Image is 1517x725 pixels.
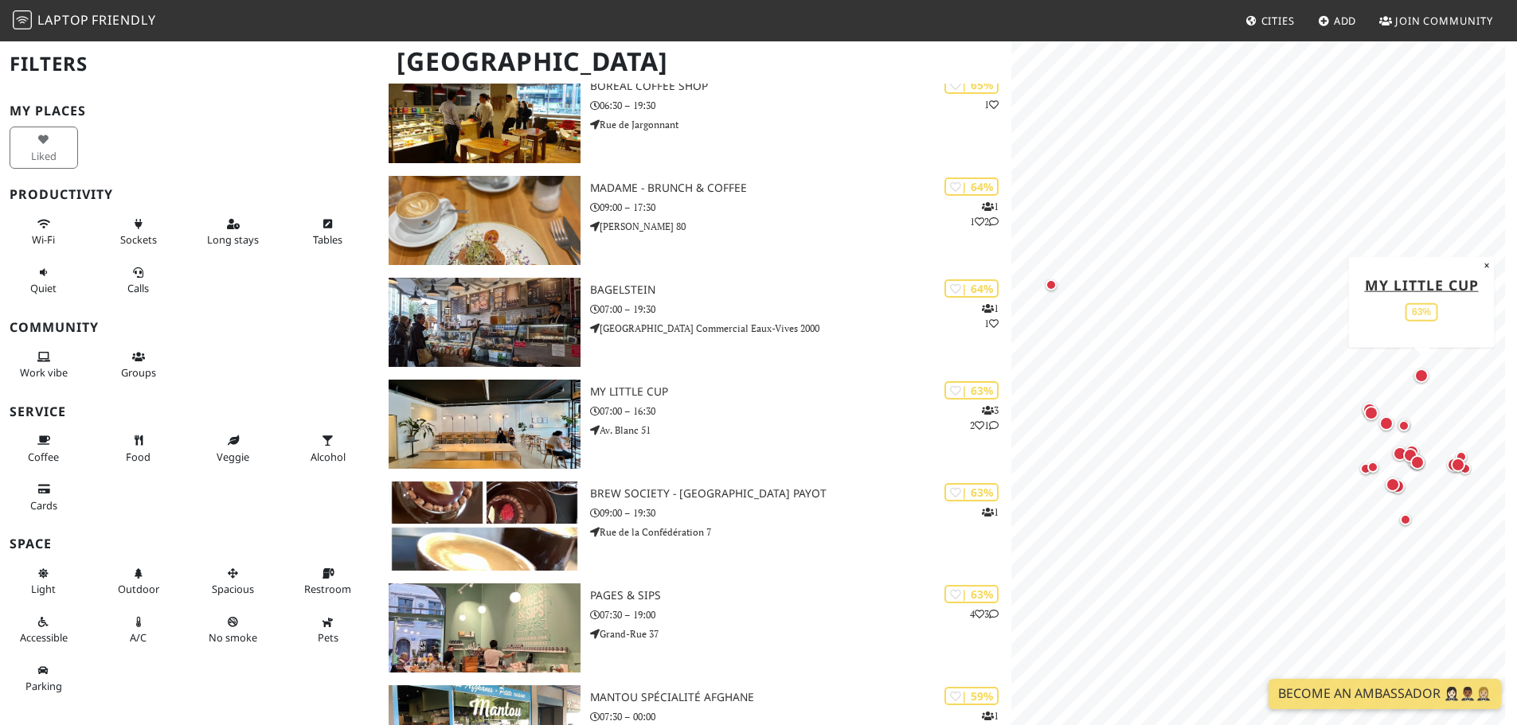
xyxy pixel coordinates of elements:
div: Map marker [1042,275,1061,294]
button: Tables [294,211,362,253]
button: No smoke [199,609,268,651]
button: Restroom [294,560,362,602]
p: 07:30 – 00:00 [590,709,1011,724]
h3: Madame - Brunch & Coffee [590,181,1011,195]
button: Light [10,560,78,602]
a: Join Community [1373,6,1499,35]
a: Boréal Coffee Shop | 65% 1 Boréal Coffee Shop 06:30 – 19:30 Rue de Jargonnant [379,74,1011,163]
button: Pets [294,609,362,651]
p: 09:00 – 17:30 [590,200,1011,215]
button: Outdoor [104,560,173,602]
div: Map marker [1448,454,1468,475]
button: Close popup [1480,256,1495,274]
p: 09:00 – 19:30 [590,505,1011,520]
div: Map marker [1361,403,1382,423]
span: Food [126,450,151,464]
span: Parking [25,679,62,693]
div: | 59% [944,687,999,705]
div: Map marker [1363,458,1382,477]
button: Groups [104,344,173,386]
p: 3 2 1 [970,403,999,433]
button: Spacious [199,560,268,602]
img: LaptopFriendly [13,10,32,29]
p: Rue de Jargonnant [590,117,1011,132]
div: 63% [1406,302,1437,321]
div: Map marker [1402,442,1422,462]
div: Map marker [1387,476,1408,497]
h3: Productivity [10,187,369,202]
a: Madame - Brunch & Coffee | 64% 112 Madame - Brunch & Coffee 09:00 – 17:30 [PERSON_NAME] 80 [379,176,1011,265]
button: Accessible [10,609,78,651]
img: Brew Society - Genève Payot [389,481,581,571]
span: Stable Wi-Fi [32,232,55,247]
div: Map marker [1394,416,1413,435]
p: 07:30 – 19:00 [590,607,1011,622]
a: LaptopFriendly LaptopFriendly [13,7,156,35]
img: Madame - Brunch & Coffee [389,176,581,265]
span: People working [20,365,68,380]
span: Add [1334,14,1357,28]
span: Accessible [20,630,68,645]
span: Video/audio calls [127,281,149,295]
a: Pages & Sips | 63% 43 Pages & Sips 07:30 – 19:00 Grand-Rue 37 [379,583,1011,672]
button: Quiet [10,259,78,302]
button: Coffee [10,427,78,470]
div: Map marker [1396,510,1415,529]
span: Cities [1261,14,1295,28]
div: | 64% [944,177,999,196]
div: Map marker [1405,450,1425,471]
span: Quiet [30,281,57,295]
span: Long stays [207,232,259,247]
div: Map marker [1382,474,1403,495]
span: Join Community [1395,14,1493,28]
a: Bagelstein | 64% 11 Bagelstein 07:00 – 19:30 [GEOGRAPHIC_DATA] Commercial Eaux-Vives 2000 [379,278,1011,367]
img: Boréal Coffee Shop [389,74,581,163]
button: Sockets [104,211,173,253]
img: Bagelstein [389,278,581,367]
div: Map marker [1395,415,1414,434]
button: Cards [10,476,78,518]
button: Food [104,427,173,470]
h1: [GEOGRAPHIC_DATA] [384,40,1008,84]
a: My Little Cup [1365,275,1479,294]
button: A/C [104,609,173,651]
p: 4 3 [970,606,999,622]
span: Work-friendly tables [313,232,342,247]
h3: Community [10,320,369,335]
div: Map marker [1390,443,1410,464]
span: Laptop [37,11,89,29]
div: | 63% [944,483,999,501]
span: Natural light [31,582,56,596]
p: [GEOGRAPHIC_DATA] Commercial Eaux-Vives 2000 [590,321,1011,336]
button: Wi-Fi [10,211,78,253]
a: My Little Cup | 63% 321 My Little Cup 07:00 – 16:30 Av. Blanc 51 [379,380,1011,469]
div: | 63% [944,381,999,400]
p: 07:00 – 19:30 [590,302,1011,317]
button: Long stays [199,211,268,253]
span: Group tables [121,365,156,380]
p: 1 1 2 [970,199,999,229]
h2: Filters [10,40,369,88]
div: Map marker [1407,452,1428,473]
button: Calls [104,259,173,302]
button: Parking [10,657,78,700]
span: Air conditioned [130,630,147,645]
span: Credit cards [30,498,57,513]
div: | 64% [944,279,999,298]
img: My Little Cup [389,380,581,469]
p: Rue de la Confédération 7 [590,524,1011,540]
div: Map marker [1400,445,1421,466]
a: Add [1312,6,1363,35]
span: Coffee [28,450,59,464]
p: 1 1 [982,301,999,331]
h3: Pages & Sips [590,589,1011,602]
span: Pet friendly [318,630,338,645]
button: Alcohol [294,427,362,470]
h3: Brew Society - [GEOGRAPHIC_DATA] Payot [590,487,1011,501]
div: Map marker [1376,413,1397,434]
span: Veggie [217,450,249,464]
span: Restroom [304,582,351,596]
span: Power sockets [120,232,157,247]
div: Map marker [1411,365,1432,386]
p: 1 [982,505,999,520]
